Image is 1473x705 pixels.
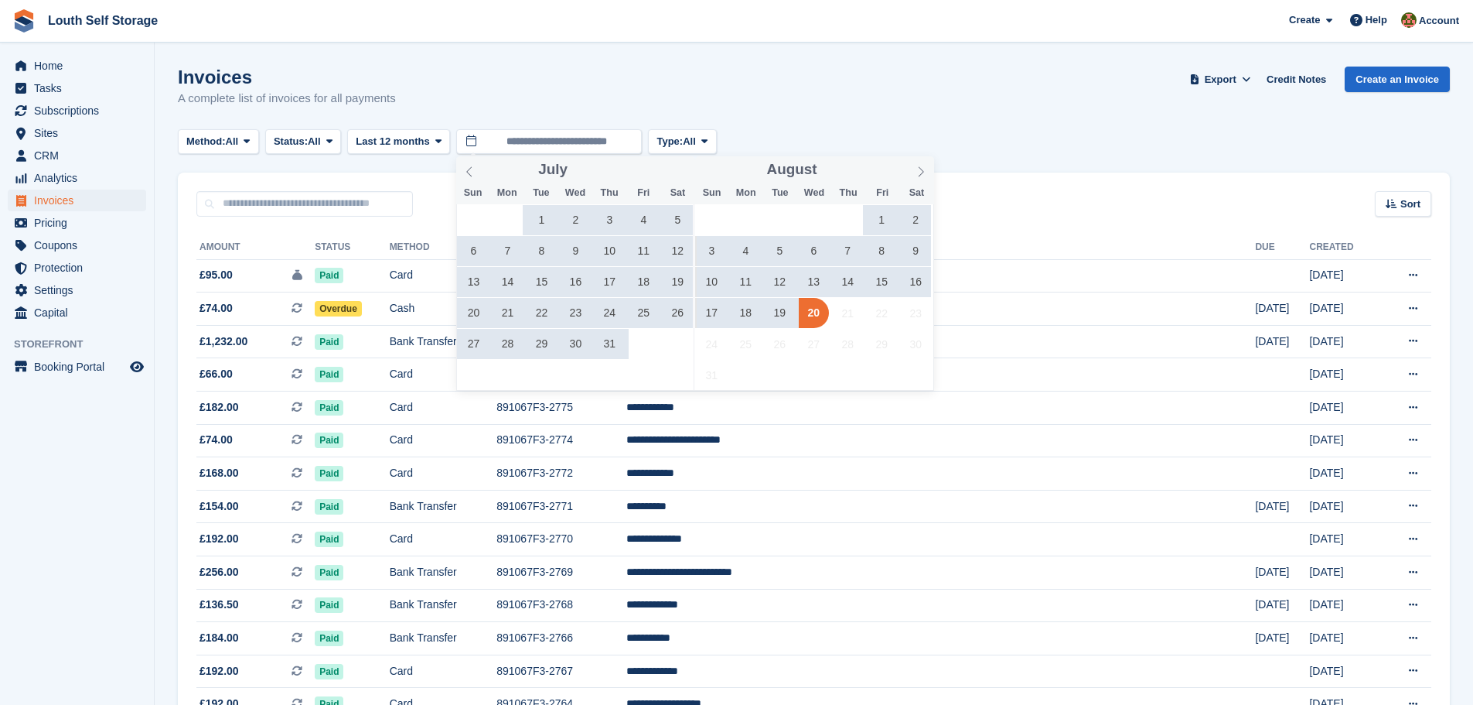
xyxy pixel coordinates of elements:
span: £136.50 [199,597,239,613]
td: [DATE] [1309,589,1379,622]
span: Tue [524,188,558,198]
td: [DATE] [1309,655,1379,688]
a: menu [8,279,146,301]
span: July 3, 2025 [595,205,625,235]
span: £168.00 [199,465,239,481]
td: 891067F3-2774 [496,424,626,457]
a: menu [8,212,146,234]
td: Bank Transfer [390,556,497,590]
img: Andy Smith [1401,12,1417,28]
span: July 25, 2025 [629,298,659,328]
span: August 19, 2025 [765,298,795,328]
span: Fri [865,188,899,198]
span: July 6, 2025 [459,236,489,266]
a: menu [8,145,146,166]
a: Credit Notes [1260,67,1332,92]
td: [DATE] [1255,589,1309,622]
a: menu [8,77,146,99]
td: Card [390,457,497,491]
th: Method [390,235,497,260]
a: menu [8,190,146,211]
td: 891067F3-2768 [496,589,626,622]
td: Bank Transfer [390,325,497,358]
td: [DATE] [1309,523,1379,556]
td: [DATE] [1309,358,1379,392]
span: Account [1419,13,1459,29]
span: August 30, 2025 [901,329,931,359]
span: All [226,134,239,149]
th: Due [1255,235,1309,260]
img: stora-icon-8386f47178a22dfd0bd8f6a31ec36ba5ce8667c1dd55bd0f319d3a0aa187defe.svg [12,9,36,33]
span: August 24, 2025 [697,329,727,359]
span: Pricing [34,212,127,234]
span: July 5, 2025 [663,205,693,235]
th: Status [315,235,390,260]
span: July 14, 2025 [493,267,523,297]
span: £184.00 [199,630,239,646]
span: Invoices [34,190,127,211]
span: August 2, 2025 [901,205,931,235]
p: A complete list of invoices for all payments [178,90,396,108]
span: August 31, 2025 [697,360,727,390]
span: August 21, 2025 [833,298,863,328]
td: 891067F3-2772 [496,457,626,491]
span: August 1, 2025 [867,205,897,235]
span: Paid [315,334,343,350]
td: Card [390,392,497,425]
td: [DATE] [1309,259,1379,293]
td: [DATE] [1309,490,1379,523]
span: £154.00 [199,498,239,515]
span: Sat [899,188,933,198]
span: Analytics [34,167,127,189]
span: Wed [797,188,831,198]
span: August 25, 2025 [731,329,761,359]
span: Mon [490,188,524,198]
span: Sites [34,122,127,144]
td: [DATE] [1309,622,1379,655]
input: Year [817,162,866,178]
span: Sun [456,188,490,198]
th: Customer [626,235,1256,260]
td: 891067F3-2770 [496,523,626,556]
td: Card [390,259,497,293]
span: Booking Portal [34,356,127,378]
th: Amount [196,235,315,260]
a: menu [8,234,146,256]
span: July 2, 2025 [561,205,591,235]
td: 891067F3-2775 [496,392,626,425]
span: Paid [315,466,343,481]
span: Paid [315,597,343,613]
td: Card [390,523,497,556]
span: August 10, 2025 [697,267,727,297]
a: Create an Invoice [1345,67,1450,92]
td: [DATE] [1309,556,1379,590]
span: August 26, 2025 [765,329,795,359]
span: Paid [315,367,343,382]
td: 891067F3-2771 [496,490,626,523]
span: July 11, 2025 [629,236,659,266]
span: Paid [315,400,343,416]
span: August 29, 2025 [867,329,897,359]
span: Subscriptions [34,100,127,121]
span: Type: [656,134,683,149]
span: £182.00 [199,399,239,416]
span: July 19, 2025 [663,267,693,297]
span: Status: [274,134,308,149]
span: July 15, 2025 [527,267,557,297]
span: Sat [660,188,694,198]
span: August 6, 2025 [799,236,829,266]
span: Paid [315,433,343,448]
td: Bank Transfer [390,622,497,655]
span: Storefront [14,337,154,352]
span: Help [1366,12,1387,28]
span: Fri [626,188,660,198]
h1: Invoices [178,67,396,87]
span: July 13, 2025 [459,267,489,297]
span: Thu [592,188,626,198]
td: Card [390,358,497,392]
span: Last 12 months [356,134,429,149]
th: Created [1309,235,1379,260]
span: £66.00 [199,366,233,382]
span: August 17, 2025 [697,298,727,328]
button: Status: All [265,129,341,155]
